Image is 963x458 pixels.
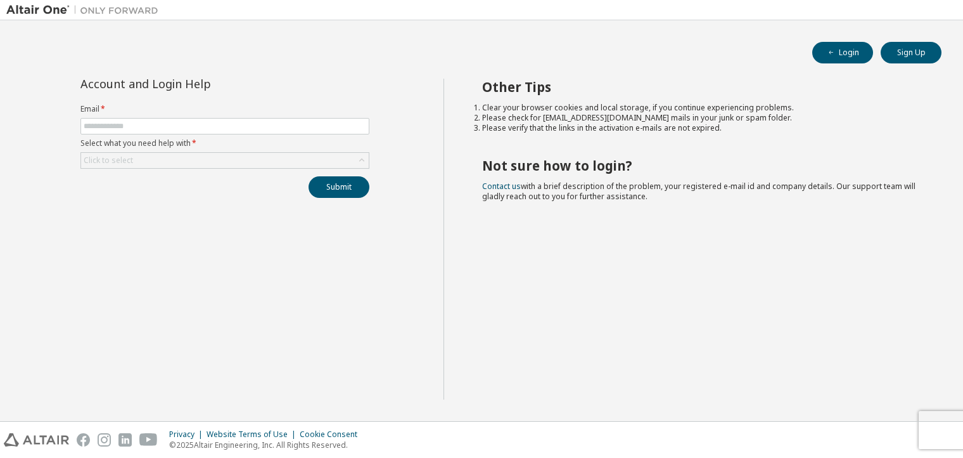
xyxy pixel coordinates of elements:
a: Contact us [482,181,521,192]
h2: Other Tips [482,79,919,95]
p: © 2025 Altair Engineering, Inc. All Rights Reserved. [169,440,365,450]
img: Altair One [6,4,165,16]
button: Submit [309,176,369,198]
button: Sign Up [881,42,941,63]
li: Clear your browser cookies and local storage, if you continue experiencing problems. [482,103,919,113]
div: Cookie Consent [300,429,365,440]
label: Email [80,104,369,114]
button: Login [812,42,873,63]
span: with a brief description of the problem, your registered e-mail id and company details. Our suppo... [482,181,915,202]
div: Account and Login Help [80,79,312,89]
div: Click to select [84,155,133,166]
li: Please verify that the links in the activation e-mails are not expired. [482,123,919,133]
div: Click to select [81,153,369,168]
img: altair_logo.svg [4,433,69,447]
label: Select what you need help with [80,138,369,148]
div: Website Terms of Use [207,429,300,440]
img: facebook.svg [77,433,90,447]
img: linkedin.svg [118,433,132,447]
img: youtube.svg [139,433,158,447]
img: instagram.svg [98,433,111,447]
div: Privacy [169,429,207,440]
h2: Not sure how to login? [482,157,919,174]
li: Please check for [EMAIL_ADDRESS][DOMAIN_NAME] mails in your junk or spam folder. [482,113,919,123]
